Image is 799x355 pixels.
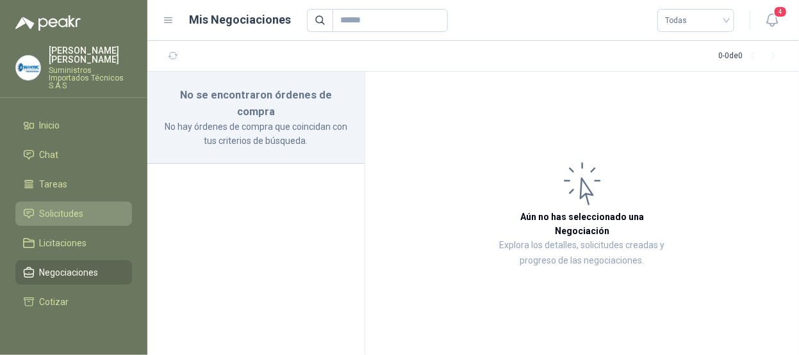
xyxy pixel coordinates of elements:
p: Explora los detalles, solicitudes creadas y progreso de las negociaciones. [493,238,671,269]
a: Negociaciones [15,260,132,285]
span: Licitaciones [40,236,87,250]
p: Suministros Importados Técnicos S.A.S [49,67,132,90]
img: Logo peakr [15,15,81,31]
span: Todas [665,11,727,30]
a: Solicitudes [15,201,132,226]
button: 4 [761,9,784,32]
h1: Mis Negociaciones [190,11,292,29]
div: 0 - 0 de 0 [718,46,784,67]
a: Licitaciones [15,231,132,255]
span: Cotizar [40,295,69,309]
h3: No se encontraron órdenes de compra [163,87,349,120]
span: Inicio [40,118,60,132]
a: Inicio [15,113,132,138]
a: Tareas [15,172,132,196]
span: 4 [773,6,787,18]
a: Chat [15,143,132,167]
span: Chat [40,148,59,162]
img: Company Logo [16,56,40,80]
a: Cotizar [15,290,132,314]
p: No hay órdenes de compra que coincidan con tus criterios de búsqueda. [163,120,349,148]
span: Negociaciones [40,265,99,280]
span: Tareas [40,177,68,191]
h3: Aún no has seleccionado una Negociación [493,210,671,238]
span: Solicitudes [40,207,84,221]
p: [PERSON_NAME] [PERSON_NAME] [49,46,132,64]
